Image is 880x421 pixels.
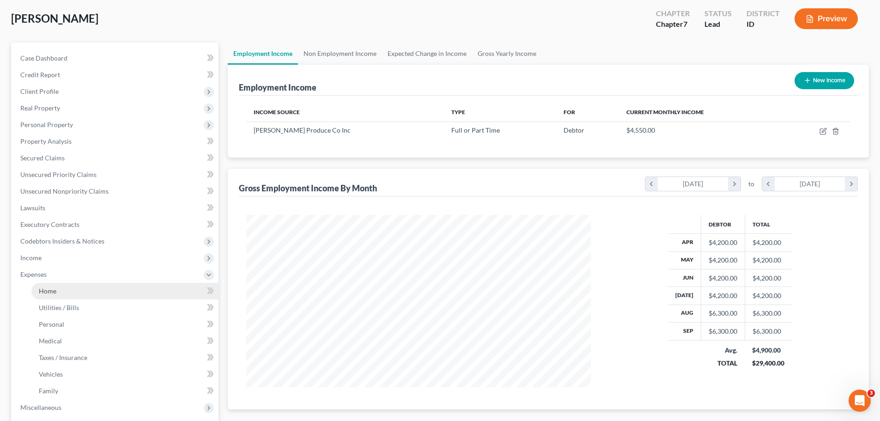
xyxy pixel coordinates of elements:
div: Chapter [656,19,690,30]
i: chevron_right [728,177,740,191]
span: Utilities / Bills [39,304,79,311]
a: Secured Claims [13,150,218,166]
span: Lawsuits [20,204,45,212]
a: Utilities / Bills [31,299,218,316]
span: $4,550.00 [626,126,655,134]
span: Miscellaneous [20,403,61,411]
th: Debtor [701,215,745,233]
span: Debtor [564,126,584,134]
a: Home [31,283,218,299]
td: $4,200.00 [745,251,792,269]
span: Home [39,287,56,295]
div: $4,200.00 [709,291,737,300]
a: Unsecured Priority Claims [13,166,218,183]
span: Unsecured Priority Claims [20,171,97,178]
a: Non Employment Income [298,43,382,65]
td: $4,200.00 [745,234,792,251]
a: Vehicles [31,366,218,383]
span: Family [39,387,58,395]
span: Expenses [20,270,47,278]
i: chevron_left [762,177,775,191]
th: Total [745,215,792,233]
span: Type [451,109,465,116]
td: $6,300.00 [745,323,792,340]
div: $6,300.00 [709,327,737,336]
td: $4,200.00 [745,269,792,287]
div: ID [746,19,780,30]
a: Executory Contracts [13,216,218,233]
span: Medical [39,337,62,345]
a: Taxes / Insurance [31,349,218,366]
th: Aug [668,305,701,322]
span: [PERSON_NAME] Produce Co Inc [254,126,351,134]
span: Case Dashboard [20,54,67,62]
span: Income Source [254,109,300,116]
div: $4,200.00 [709,238,737,247]
th: [DATE] [668,287,701,305]
div: $4,900.00 [752,346,784,355]
span: Taxes / Insurance [39,354,87,361]
span: Unsecured Nonpriority Claims [20,187,109,195]
a: Unsecured Nonpriority Claims [13,183,218,200]
iframe: Intercom live chat [849,390,871,412]
div: [DATE] [658,177,728,191]
i: chevron_right [845,177,857,191]
div: $29,400.00 [752,359,784,368]
a: Employment Income [228,43,298,65]
th: Sep [668,323,701,340]
div: $4,200.00 [709,256,737,265]
i: chevron_left [645,177,658,191]
span: Current Monthly Income [626,109,704,116]
th: Apr [668,234,701,251]
div: TOTAL [708,359,737,368]
span: Codebtors Insiders & Notices [20,237,104,245]
div: Employment Income [239,82,316,93]
span: Secured Claims [20,154,65,162]
a: Personal [31,316,218,333]
th: May [668,251,701,269]
div: Lead [704,19,732,30]
div: $4,200.00 [709,274,737,283]
span: For [564,109,575,116]
span: Credit Report [20,71,60,79]
a: Family [31,383,218,399]
a: Expected Change in Income [382,43,472,65]
a: Gross Yearly Income [472,43,542,65]
a: Lawsuits [13,200,218,216]
a: Credit Report [13,67,218,83]
div: District [746,8,780,19]
span: Vehicles [39,370,63,378]
span: Real Property [20,104,60,112]
span: to [748,179,754,189]
button: Preview [795,8,858,29]
span: Full or Part Time [451,126,500,134]
td: $4,200.00 [745,287,792,305]
td: $6,300.00 [745,305,792,322]
div: Chapter [656,8,690,19]
a: Property Analysis [13,133,218,150]
div: Avg. [708,346,737,355]
div: $6,300.00 [709,309,737,318]
span: 3 [868,390,875,397]
div: Status [704,8,732,19]
a: Case Dashboard [13,50,218,67]
span: Income [20,254,42,262]
div: Gross Employment Income By Month [239,183,377,194]
span: Executory Contracts [20,220,79,228]
a: Medical [31,333,218,349]
th: Jun [668,269,701,287]
span: [PERSON_NAME] [11,12,98,25]
button: New Income [795,72,854,89]
span: Personal [39,320,64,328]
span: Property Analysis [20,137,72,145]
span: 7 [683,19,687,28]
span: Client Profile [20,87,59,95]
span: Personal Property [20,121,73,128]
div: [DATE] [775,177,845,191]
